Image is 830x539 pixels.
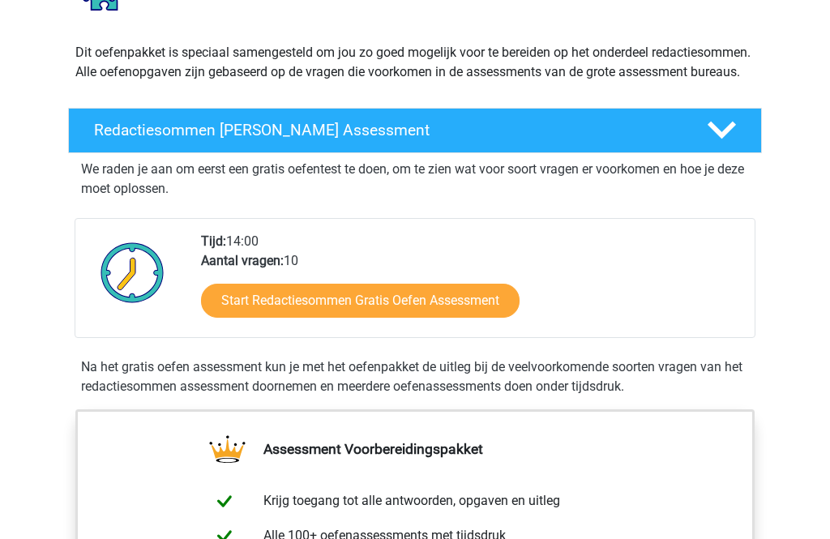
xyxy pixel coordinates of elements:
a: Start Redactiesommen Gratis Oefen Assessment [201,284,520,318]
div: 14:00 10 [189,232,754,337]
p: Dit oefenpakket is speciaal samengesteld om jou zo goed mogelijk voor te bereiden op het onderdee... [75,43,755,82]
p: We raden je aan om eerst een gratis oefentest te doen, om te zien wat voor soort vragen er voorko... [81,160,749,199]
b: Tijd: [201,233,226,249]
div: Na het gratis oefen assessment kun je met het oefenpakket de uitleg bij de veelvoorkomende soorte... [75,357,755,396]
a: Redactiesommen [PERSON_NAME] Assessment [62,108,768,153]
img: Klok [92,232,173,313]
h4: Redactiesommen [PERSON_NAME] Assessment [94,121,681,139]
b: Aantal vragen: [201,253,284,268]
